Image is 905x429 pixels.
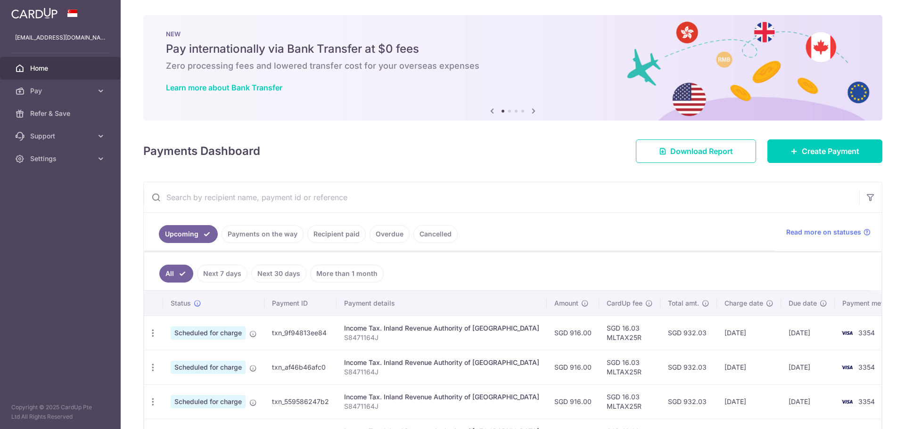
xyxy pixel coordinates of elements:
td: SGD 932.03 [660,384,717,419]
h6: Zero processing fees and lowered transfer cost for your overseas expenses [166,60,860,72]
a: All [159,265,193,283]
td: SGD 916.00 [547,316,599,350]
img: CardUp [11,8,58,19]
span: Create Payment [802,146,859,157]
td: SGD 916.00 [547,384,599,419]
span: Pay [30,86,92,96]
span: Scheduled for charge [171,395,246,408]
td: txn_af46b46afc0 [264,350,337,384]
span: 3354 [858,363,875,371]
a: More than 1 month [310,265,384,283]
span: 3354 [858,329,875,337]
td: SGD 16.03 MLTAX25R [599,350,660,384]
th: Payment ID [264,291,337,316]
a: Next 7 days [197,265,247,283]
p: NEW [166,30,860,38]
td: [DATE] [717,350,781,384]
span: Charge date [724,299,763,308]
span: CardUp fee [607,299,642,308]
a: Read more on statuses [786,227,871,237]
a: Recipient paid [307,225,366,243]
span: Status [171,299,191,308]
td: [DATE] [781,384,835,419]
td: SGD 16.03 MLTAX25R [599,384,660,419]
span: Support [30,131,92,141]
p: [EMAIL_ADDRESS][DOMAIN_NAME] [15,33,106,42]
td: SGD 932.03 [660,316,717,350]
span: Amount [554,299,578,308]
span: Read more on statuses [786,227,861,237]
a: Create Payment [767,139,882,163]
p: S8471164J [344,333,539,342]
a: Upcoming [159,225,218,243]
td: txn_559586247b2 [264,384,337,419]
td: SGD 16.03 MLTAX25R [599,316,660,350]
span: Scheduled for charge [171,361,246,374]
span: Settings [30,154,92,163]
span: Refer & Save [30,109,92,118]
a: Overdue [370,225,410,243]
input: Search by recipient name, payment id or reference [144,182,859,212]
a: Learn more about Bank Transfer [166,83,282,92]
td: [DATE] [717,384,781,419]
span: Scheduled for charge [171,326,246,340]
span: Home [30,64,92,73]
td: SGD 932.03 [660,350,717,384]
span: Due date [789,299,817,308]
th: Payment details [337,291,547,316]
div: Income Tax. Inland Revenue Authority of [GEOGRAPHIC_DATA] [344,358,539,367]
img: Bank transfer banner [143,15,882,121]
td: SGD 916.00 [547,350,599,384]
span: 3354 [858,397,875,405]
p: S8471164J [344,367,539,377]
a: Download Report [636,139,756,163]
img: Bank Card [838,327,856,339]
img: Bank Card [838,362,856,373]
td: [DATE] [717,316,781,350]
h5: Pay internationally via Bank Transfer at $0 fees [166,41,860,57]
span: Total amt. [668,299,699,308]
td: txn_9f94813ee84 [264,316,337,350]
td: [DATE] [781,350,835,384]
h4: Payments Dashboard [143,143,260,160]
div: Income Tax. Inland Revenue Authority of [GEOGRAPHIC_DATA] [344,324,539,333]
span: Download Report [670,146,733,157]
p: S8471164J [344,402,539,411]
a: Payments on the way [222,225,304,243]
td: [DATE] [781,316,835,350]
a: Cancelled [413,225,458,243]
img: Bank Card [838,396,856,407]
a: Next 30 days [251,265,306,283]
div: Income Tax. Inland Revenue Authority of [GEOGRAPHIC_DATA] [344,392,539,402]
